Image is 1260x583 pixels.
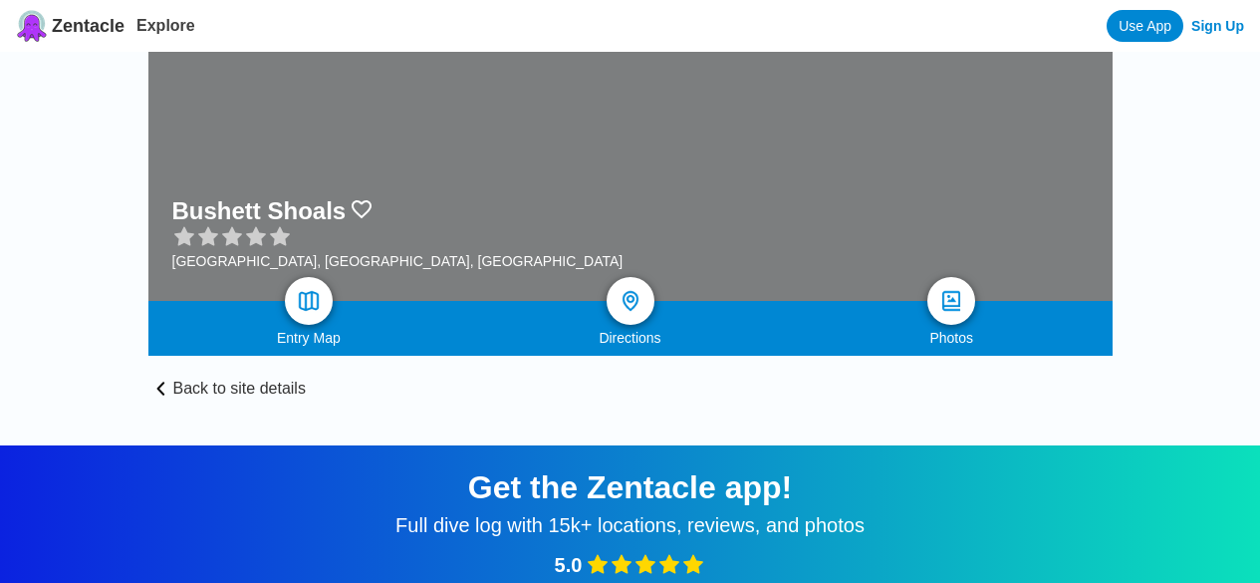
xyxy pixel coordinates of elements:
a: map [285,277,333,325]
span: 5.0 [555,554,583,577]
a: Sign Up [1191,18,1244,34]
div: Get the Zentacle app! [24,469,1236,506]
img: photos [939,289,963,313]
div: Directions [469,330,791,346]
img: directions [619,289,642,313]
div: Photos [791,330,1113,346]
span: Zentacle [52,16,125,37]
a: Zentacle logoZentacle [16,10,125,42]
a: Explore [136,17,195,34]
div: [GEOGRAPHIC_DATA], [GEOGRAPHIC_DATA], [GEOGRAPHIC_DATA] [172,253,624,269]
h1: Bushett Shoals [172,197,347,225]
a: directions [607,277,654,325]
div: Entry Map [148,330,470,346]
img: Zentacle logo [16,10,48,42]
img: map [297,289,321,313]
a: Back to site details [148,356,1113,398]
div: Full dive log with 15k+ locations, reviews, and photos [24,514,1236,537]
a: Use App [1107,10,1183,42]
a: photos [927,277,975,325]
